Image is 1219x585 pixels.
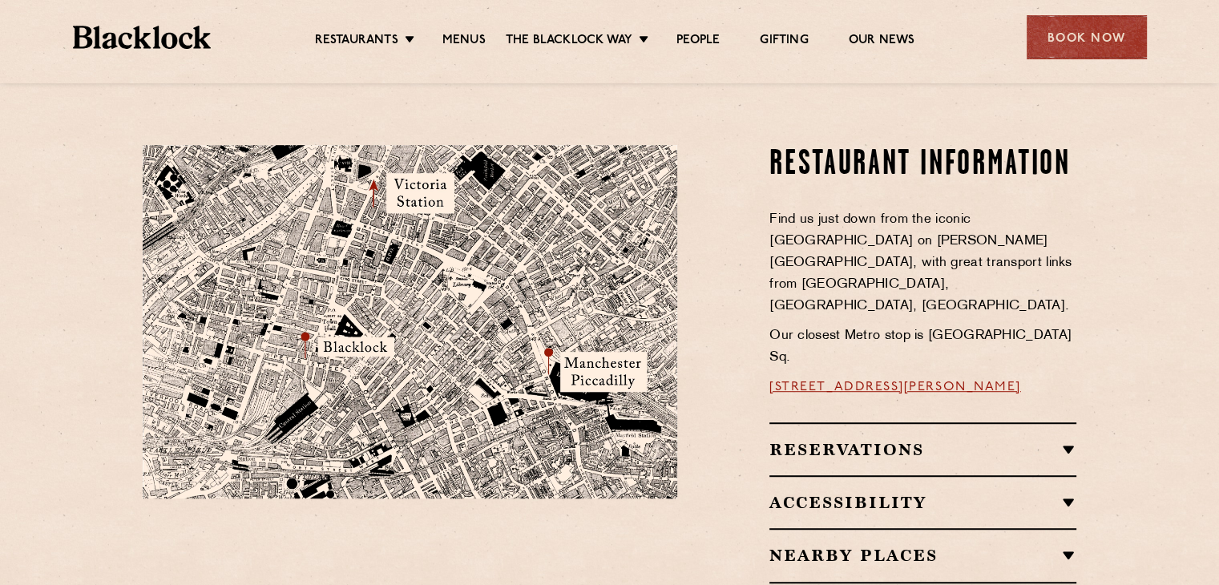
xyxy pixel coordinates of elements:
div: Book Now [1027,15,1147,59]
a: The Blacklock Way [506,33,632,50]
a: Menus [442,33,486,50]
a: Gifting [760,33,808,50]
h2: Nearby Places [769,546,1076,565]
h2: Restaurant Information [769,145,1076,185]
a: People [676,33,720,50]
img: BL_Textured_Logo-footer-cropped.svg [73,26,212,49]
h2: Accessibility [769,493,1076,512]
h2: Reservations [769,440,1076,459]
a: Our News [849,33,915,50]
span: Our closest Metro stop is [GEOGRAPHIC_DATA] Sq. [769,329,1072,364]
a: [STREET_ADDRESS][PERSON_NAME] [769,381,1021,393]
a: Restaurants [315,33,398,50]
span: Find us just down from the iconic [GEOGRAPHIC_DATA] on [PERSON_NAME][GEOGRAPHIC_DATA], with great... [769,213,1072,313]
